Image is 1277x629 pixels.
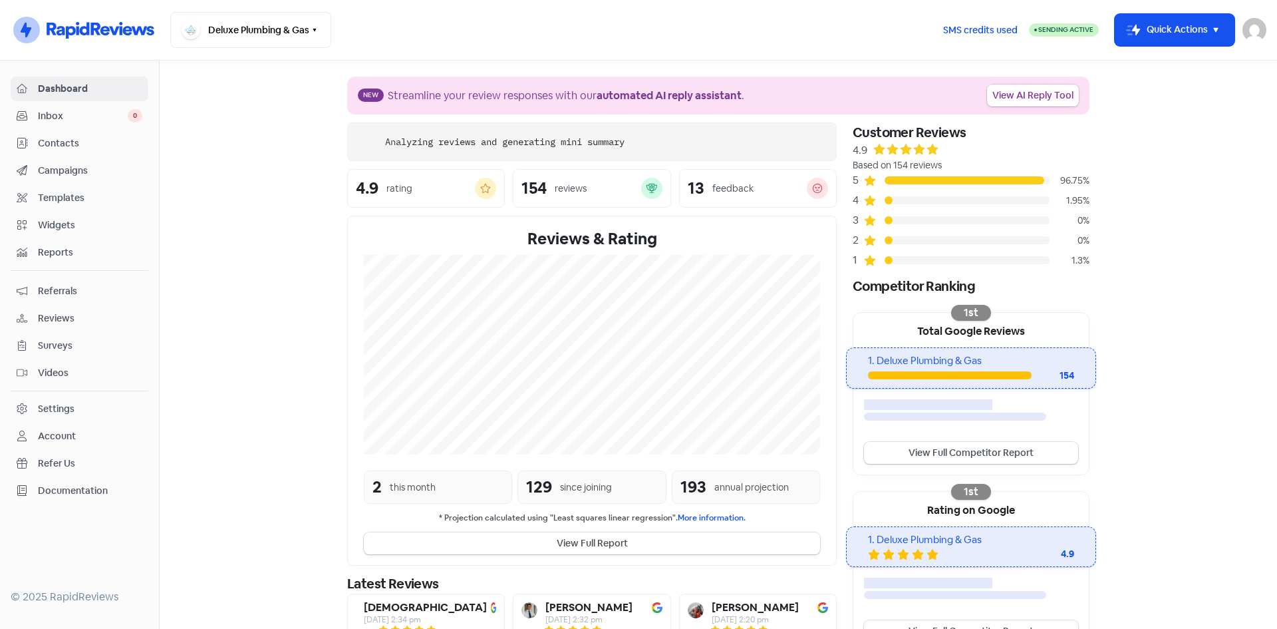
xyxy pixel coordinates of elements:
div: 2 [853,232,863,248]
a: View AI Reply Tool [987,85,1079,106]
span: Surveys [38,339,142,353]
a: Inbox 0 [11,104,148,128]
div: 193 [680,475,706,499]
div: 4.9 [1021,547,1074,561]
div: 129 [526,475,552,499]
div: 1. Deluxe Plumbing & Gas [868,353,1073,369]
button: View Full Report [364,532,820,554]
span: Videos [38,366,142,380]
div: 1.3% [1050,254,1089,268]
a: Surveys [11,333,148,358]
img: Image [491,602,496,613]
span: SMS credits used [943,23,1018,37]
b: [DEMOGRAPHIC_DATA] [364,602,487,613]
a: 154reviews [513,169,670,208]
button: Quick Actions [1115,14,1234,46]
img: Image [652,602,662,613]
button: Deluxe Plumbing & Gas [170,12,331,48]
img: Avatar [521,602,537,618]
a: 4.9rating [347,169,505,208]
div: Streamline your review responses with our . [388,88,744,104]
span: Documentation [38,484,142,498]
div: Rating on Google [853,492,1089,526]
div: feedback [712,182,754,196]
div: 3 [853,212,863,228]
div: 0% [1050,214,1089,228]
div: [DATE] 2:32 pm [545,616,633,624]
div: 4.9 [853,142,867,158]
a: More information. [678,513,746,523]
a: Referrals [11,279,148,304]
a: Videos [11,361,148,385]
span: Reports [38,246,142,260]
div: Account [38,429,76,443]
a: SMS credits used [932,22,1029,36]
div: 5 [853,172,863,188]
div: 1.95% [1050,194,1089,208]
div: [DATE] 2:20 pm [712,616,799,624]
span: New [358,89,384,102]
b: [PERSON_NAME] [712,602,799,613]
span: Inbox [38,109,128,123]
span: 0 [128,109,142,122]
img: Image [817,602,828,613]
div: since joining [560,481,612,495]
div: Latest Reviews [347,574,837,594]
small: * Projection calculated using "Least squares linear regression". [364,512,820,524]
div: annual projection [714,481,789,495]
a: Templates [11,186,148,210]
span: Dashboard [38,82,142,96]
span: Sending Active [1038,25,1093,34]
div: Based on 154 reviews [853,158,1089,172]
div: [DATE] 2:34 pm [364,616,487,624]
a: Settings [11,397,148,421]
a: Contacts [11,131,148,156]
div: 0% [1050,234,1089,248]
span: Templates [38,191,142,205]
div: 4.9 [356,180,378,196]
a: 13feedback [679,169,837,208]
div: 1. Deluxe Plumbing & Gas [868,532,1073,548]
img: User [1242,18,1266,42]
div: 13 [688,180,704,196]
span: Campaigns [38,164,142,178]
div: Total Google Reviews [853,313,1089,347]
a: Campaigns [11,158,148,183]
span: Contacts [38,136,142,150]
span: Referrals [38,284,142,298]
span: Reviews [38,312,142,325]
a: Documentation [11,479,148,503]
div: this month [390,481,436,495]
a: Sending Active [1029,22,1099,38]
div: reviews [555,182,587,196]
div: 1st [951,305,991,321]
div: 2 [372,475,382,499]
img: Avatar [688,602,704,618]
div: 96.75% [1050,174,1089,188]
div: rating [386,182,412,196]
a: View Full Competitor Report [864,442,1078,464]
div: © 2025 RapidReviews [11,589,148,605]
a: Account [11,424,148,449]
b: automated AI reply assistant [597,89,742,103]
div: 1 [853,252,863,268]
a: Reports [11,240,148,265]
div: Analyzing reviews and generating mini summary [385,135,625,149]
div: Competitor Ranking [853,276,1089,296]
div: Reviews & Rating [364,227,820,251]
a: Widgets [11,213,148,238]
span: Refer Us [38,457,142,471]
span: Widgets [38,218,142,232]
div: Settings [38,402,74,416]
div: Customer Reviews [853,122,1089,142]
b: [PERSON_NAME] [545,602,633,613]
a: Refer Us [11,451,148,476]
div: 154 [1032,369,1074,383]
div: 4 [853,192,863,208]
a: Reviews [11,306,148,331]
div: 154 [521,180,547,196]
div: 1st [951,484,991,500]
a: Dashboard [11,77,148,101]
